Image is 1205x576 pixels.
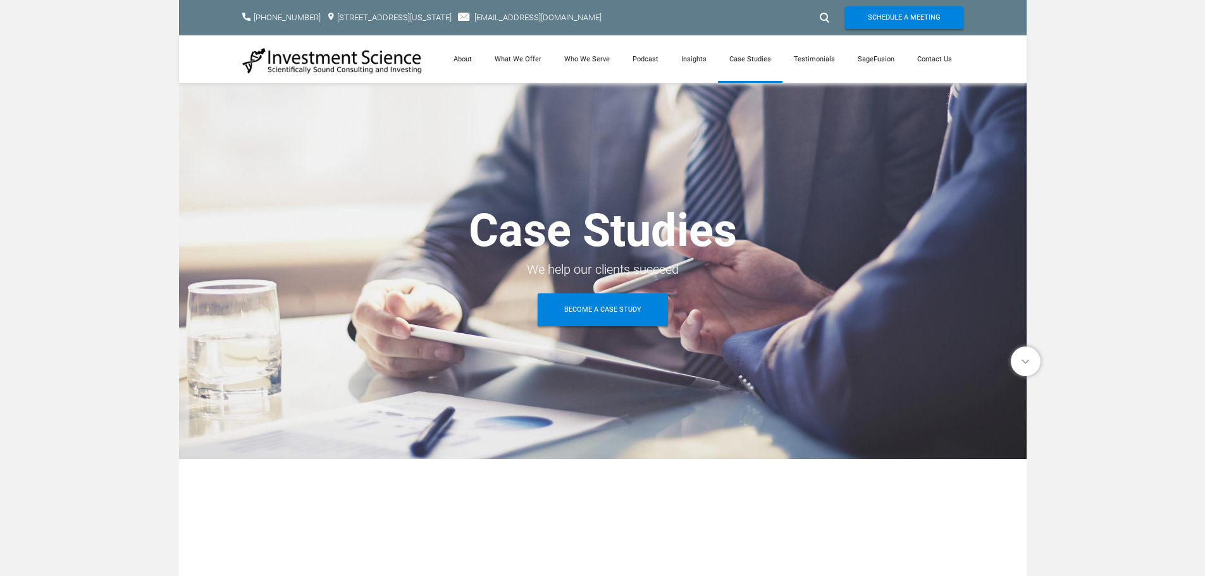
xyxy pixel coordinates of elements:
span: Schedule A Meeting [868,6,941,29]
a: Contact Us [906,35,963,83]
a: Who We Serve [553,35,621,83]
a: [STREET_ADDRESS][US_STATE]​ [337,13,452,22]
a: Become A Case Study [538,293,668,326]
a: Testimonials [782,35,846,83]
a: [PHONE_NUMBER] [254,13,321,22]
strong: Case Studies [469,204,737,257]
img: Investment Science | NYC Consulting Services [242,47,423,75]
a: About [442,35,483,83]
a: Schedule A Meeting [845,6,963,29]
a: What We Offer [483,35,553,83]
a: Podcast [621,35,670,83]
span: Become A Case Study [564,293,641,326]
a: Insights [670,35,718,83]
a: [EMAIL_ADDRESS][DOMAIN_NAME] [474,13,602,22]
a: SageFusion [846,35,906,83]
div: We help our clients succeed [242,258,963,281]
a: Case Studies [718,35,782,83]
